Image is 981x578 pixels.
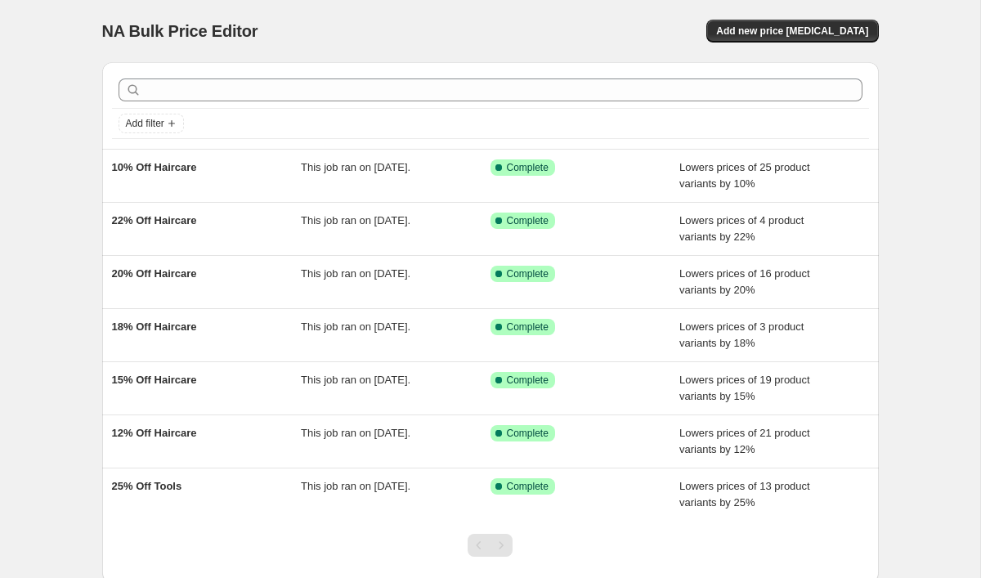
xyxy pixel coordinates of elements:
[301,480,410,492] span: This job ran on [DATE].
[679,161,810,190] span: Lowers prices of 25 product variants by 10%
[507,320,549,334] span: Complete
[507,267,549,280] span: Complete
[507,480,549,493] span: Complete
[301,320,410,333] span: This job ran on [DATE].
[301,374,410,386] span: This job ran on [DATE].
[102,22,258,40] span: NA Bulk Price Editor
[716,25,868,38] span: Add new price [MEDICAL_DATA]
[119,114,184,133] button: Add filter
[112,320,197,333] span: 18% Off Haircare
[507,427,549,440] span: Complete
[301,214,410,226] span: This job ran on [DATE].
[468,534,513,557] nav: Pagination
[112,480,182,492] span: 25% Off Tools
[679,267,810,296] span: Lowers prices of 16 product variants by 20%
[112,374,197,386] span: 15% Off Haircare
[507,214,549,227] span: Complete
[301,161,410,173] span: This job ran on [DATE].
[679,320,804,349] span: Lowers prices of 3 product variants by 18%
[112,427,197,439] span: 12% Off Haircare
[507,161,549,174] span: Complete
[112,267,197,280] span: 20% Off Haircare
[679,374,810,402] span: Lowers prices of 19 product variants by 15%
[112,161,197,173] span: 10% Off Haircare
[679,480,810,509] span: Lowers prices of 13 product variants by 25%
[679,427,810,455] span: Lowers prices of 21 product variants by 12%
[706,20,878,43] button: Add new price [MEDICAL_DATA]
[301,427,410,439] span: This job ran on [DATE].
[112,214,197,226] span: 22% Off Haircare
[679,214,804,243] span: Lowers prices of 4 product variants by 22%
[507,374,549,387] span: Complete
[126,117,164,130] span: Add filter
[301,267,410,280] span: This job ran on [DATE].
